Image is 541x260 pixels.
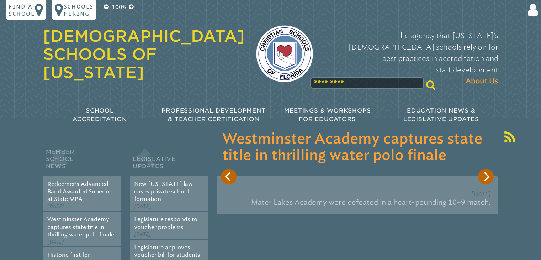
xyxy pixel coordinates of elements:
[222,131,492,164] h3: Westminster Academy captures state title in thrilling water polo finale
[110,3,127,11] p: 100%
[9,3,35,17] p: Find a school
[324,30,498,87] p: The agency that [US_STATE]’s [DEMOGRAPHIC_DATA] schools rely on for best practices in accreditati...
[130,147,208,176] h2: Legislative Updates
[73,107,127,123] span: School Accreditation
[64,3,94,17] p: Schools Hiring
[134,203,151,209] span: [DATE]
[284,107,371,123] span: Meetings & Workshops for Educators
[466,76,498,87] span: About Us
[43,27,245,82] a: [DEMOGRAPHIC_DATA] Schools of [US_STATE]
[47,203,64,209] span: [DATE]
[471,191,491,197] span: [DATE]
[478,169,494,184] button: Next
[161,107,265,123] span: Professional Development & Teacher Certification
[224,195,491,210] p: Mater Lakes Academy were defeated in a heart-pounding 10–9 match.
[221,169,237,184] button: Previous
[134,181,193,203] a: New [US_STATE] law eases private school formation
[403,107,479,123] span: Education News & Legislative Updates
[43,147,121,176] h2: Member School News
[47,216,114,238] a: Westminster Academy captures state title in thrilling water polo finale
[47,239,64,245] span: [DATE]
[134,216,197,230] a: Legislature responds to voucher problems
[256,25,313,82] img: csf-logo-web-colors.png
[134,231,151,237] span: [DATE]
[47,181,111,203] a: Redeemer’s Advanced Band Awarded Superior at State MPA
